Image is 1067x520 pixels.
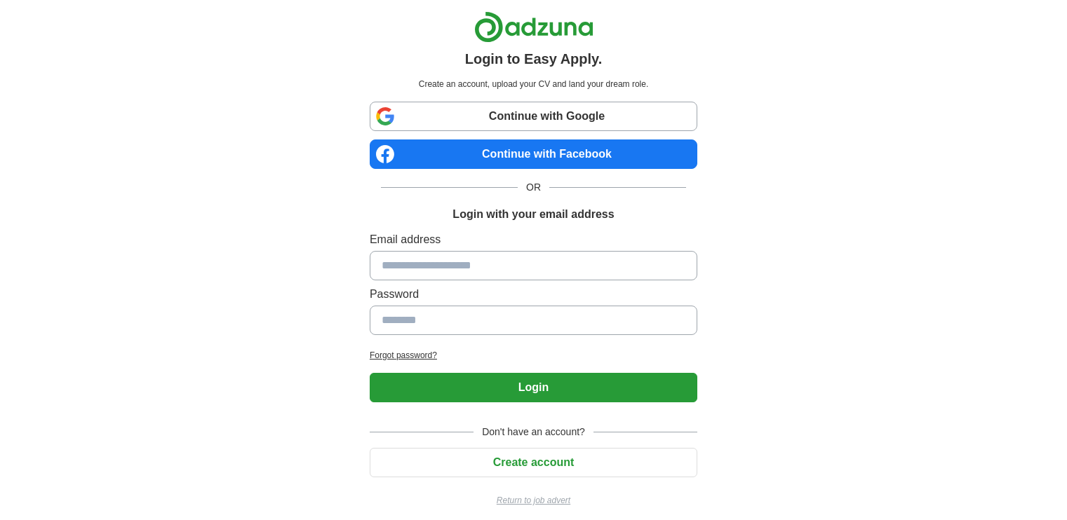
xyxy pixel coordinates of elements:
[518,180,549,195] span: OR
[370,349,697,362] a: Forgot password?
[370,286,697,303] label: Password
[370,494,697,507] a: Return to job advert
[465,48,603,69] h1: Login to Easy Apply.
[452,206,614,223] h1: Login with your email address
[370,231,697,248] label: Email address
[474,425,593,439] span: Don't have an account?
[474,11,593,43] img: Adzuna logo
[370,456,697,468] a: Create account
[373,78,694,90] p: Create an account, upload your CV and land your dream role.
[370,139,697,169] a: Continue with Facebook
[370,373,697,402] button: Login
[370,448,697,477] button: Create account
[370,102,697,131] a: Continue with Google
